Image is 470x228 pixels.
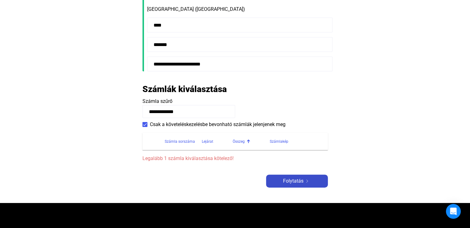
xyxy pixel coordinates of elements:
[270,138,320,145] div: Számlakép
[142,98,172,104] span: Számla szűrő
[150,121,286,128] span: Csak a követeléskezelésbe bevonható számlák jelenjenek meg
[446,204,461,219] div: Open Intercom Messenger
[165,138,202,145] div: Számla sorszáma
[266,175,328,188] button: Folytatásarrow-right-white
[283,177,303,185] span: Folytatás
[270,138,288,145] div: Számlakép
[233,138,245,145] div: Összeg
[142,155,328,162] span: Legalább 1 számla kiválasztása kötelező!
[142,84,227,95] h2: Számlák kiválasztása
[147,6,328,13] div: [GEOGRAPHIC_DATA] ([GEOGRAPHIC_DATA])
[202,138,233,145] div: Lejárat
[303,179,311,183] img: arrow-right-white
[233,138,270,145] div: Összeg
[202,138,213,145] div: Lejárat
[165,138,195,145] div: Számla sorszáma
